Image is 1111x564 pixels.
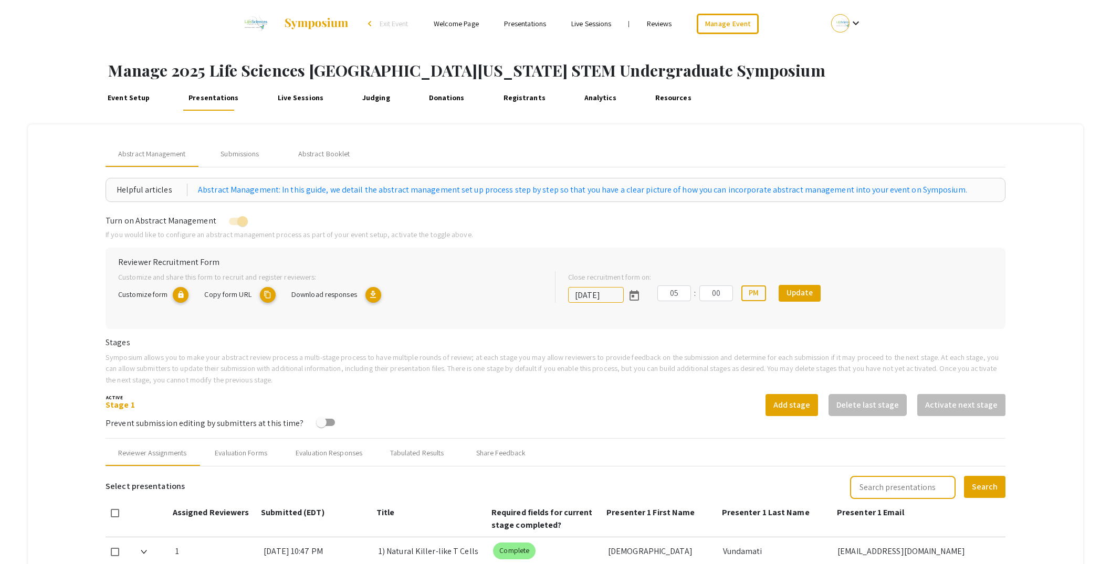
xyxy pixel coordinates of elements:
span: Assigned Reviewers [173,507,249,518]
h1: Manage 2025 Life Sciences [GEOGRAPHIC_DATA][US_STATE] STEM Undergraduate Symposium [108,61,1111,80]
h6: Reviewer Recruitment Form [118,257,993,267]
button: PM [741,285,766,301]
p: Symposium allows you to make your abstract review process a multi-stage process to have multiple ... [106,352,1005,386]
a: Live Sessions [275,86,326,111]
div: Evaluation Forms [215,448,267,459]
a: Reviews [647,19,672,28]
a: Analytics [581,86,619,111]
button: Open calendar [624,285,645,306]
a: Judging [360,86,393,111]
input: Search presentations [850,476,956,499]
a: Presentations [504,19,546,28]
span: Customize form [118,289,167,299]
div: Submissions [221,148,259,159]
button: Update [779,285,821,302]
a: Live Sessions [571,19,611,28]
div: Tabulated Results [390,448,444,459]
mat-icon: copy URL [260,287,276,303]
div: Share Feedback [476,448,526,459]
iframe: Chat [8,517,45,556]
div: Helpful articles [117,184,187,196]
span: Presenter 1 First Name [606,507,695,518]
img: 2025 Life Sciences South Florida STEM Undergraduate Symposium [238,10,273,37]
a: Resources [652,86,694,111]
span: Presenter 1 Email [837,507,904,518]
mat-icon: Export responses [365,287,381,303]
span: Submitted (EDT) [261,507,324,518]
span: Title [376,507,395,518]
div: Evaluation Responses [296,448,362,459]
mat-icon: lock [173,287,188,303]
div: Abstract Booklet [298,148,350,159]
div: arrow_back_ios [368,20,374,27]
p: If you would like to configure an abstract management process as part of your event setup, activa... [106,229,1005,240]
label: Close recruitment form on: [568,271,652,283]
mat-chip: Complete [493,542,536,559]
a: Registrants [500,86,548,111]
button: Delete last stage [829,394,907,416]
h6: Select presentations [106,475,185,498]
a: Manage Event [697,14,759,34]
button: Activate next stage [917,394,1005,416]
span: Abstract Management [118,148,185,159]
button: Expand account dropdown [820,12,873,35]
span: Turn on Abstract Management [106,215,216,226]
span: Required fields for current stage completed? [491,507,593,530]
img: Expand arrow [141,550,147,554]
p: Customize and share this form to recruit and register reviewers: [118,271,538,283]
input: Minutes [699,285,733,301]
span: Download responses [291,289,357,299]
span: Exit Event [380,19,408,28]
img: Symposium by ForagerOne [284,17,349,30]
a: Presentations [186,86,242,111]
a: Abstract Management: In this guide, we detail the abstract management set up process step by step... [198,184,967,196]
a: Stage 1 [106,399,135,410]
h6: Stages [106,337,1005,347]
button: Search [964,476,1005,498]
a: Donations [426,86,467,111]
div: Reviewer Assignments [118,448,186,459]
a: Event Setup [105,86,153,111]
span: Presenter 1 Last Name [722,507,810,518]
input: Hours [657,285,691,301]
a: Welcome Page [434,19,479,28]
span: Prevent submission editing by submitters at this time? [106,418,303,429]
mat-icon: Expand account dropdown [850,17,862,29]
div: : [691,287,699,300]
span: Copy form URL [204,289,251,299]
li: | [624,19,634,28]
button: Add stage [766,394,818,416]
a: 2025 Life Sciences South Florida STEM Undergraduate Symposium [238,10,349,37]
